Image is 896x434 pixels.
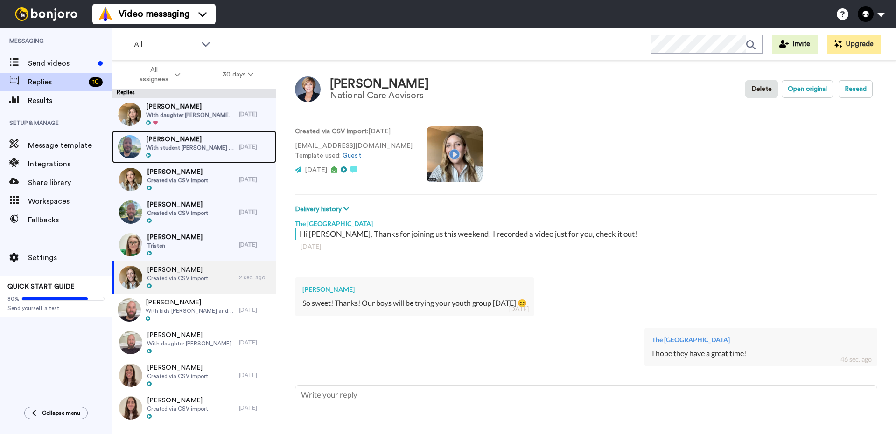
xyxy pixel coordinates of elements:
[782,80,833,98] button: Open original
[135,65,173,84] span: All assignees
[202,66,275,83] button: 30 days
[119,364,142,387] img: d091bfa3-b5cc-401c-9c12-2414a93b512e-thumb.jpg
[112,98,276,131] a: [PERSON_NAME]With daughter [PERSON_NAME] and [PERSON_NAME][DATE]
[28,252,112,263] span: Settings
[301,242,872,251] div: [DATE]
[652,348,870,359] div: I hope they have a great time!
[118,298,141,322] img: d176aabd-ff69-4133-9611-f311259b87dc-thumb.jpg
[147,265,208,275] span: [PERSON_NAME]
[839,80,873,98] button: Resend
[827,35,881,54] button: Upgrade
[119,200,142,224] img: f45209c1-2d72-4555-b320-74cda25f4c2f-thumb.jpg
[652,335,870,344] div: The [GEOGRAPHIC_DATA]
[147,275,208,282] span: Created via CSV import
[147,396,208,405] span: [PERSON_NAME]
[7,295,20,303] span: 80%
[239,274,272,281] div: 2 sec. ago
[239,143,272,151] div: [DATE]
[42,409,80,417] span: Collapse menu
[119,233,142,256] img: 77f6b88b-4902-43a5-a07f-37648e0e0131-thumb.jpg
[147,372,208,380] span: Created via CSV import
[302,298,527,309] div: So sweet! Thanks! Our boys will be trying your youth group [DATE] 😊
[146,298,234,307] span: [PERSON_NAME]
[147,242,203,249] span: Tristen
[28,177,112,188] span: Share library
[7,304,105,312] span: Send yourself a test
[146,144,234,152] span: With student [PERSON_NAME] and son [PERSON_NAME]
[147,177,208,184] span: Created via CSV import
[146,135,234,144] span: [PERSON_NAME]
[295,204,352,214] button: Delivery history
[147,405,208,413] span: Created via CSV import
[28,214,112,226] span: Fallbacks
[146,307,234,315] span: With kids [PERSON_NAME] and [PERSON_NAME] and vising from [GEOGRAPHIC_DATA] [US_STATE]
[295,128,367,135] strong: Created via CSV import
[239,208,272,216] div: [DATE]
[134,39,196,50] span: All
[28,95,112,106] span: Results
[147,340,231,347] span: With daughter [PERSON_NAME]
[112,131,276,163] a: [PERSON_NAME]With student [PERSON_NAME] and son [PERSON_NAME][DATE]
[147,331,231,340] span: [PERSON_NAME]
[7,283,75,290] span: QUICK START GUIDE
[772,35,818,54] button: Invite
[119,168,142,191] img: 3cfc82b0-8d27-4201-aeeb-e172463d8b5a-thumb.jpg
[305,167,327,173] span: [DATE]
[28,196,112,207] span: Workspaces
[239,241,272,248] div: [DATE]
[343,152,361,159] a: Guest
[239,404,272,412] div: [DATE]
[112,326,276,359] a: [PERSON_NAME]With daughter [PERSON_NAME][DATE]
[295,127,413,137] p: : [DATE]
[112,392,276,424] a: [PERSON_NAME]Created via CSV import[DATE]
[112,294,276,326] a: [PERSON_NAME]With kids [PERSON_NAME] and [PERSON_NAME] and vising from [GEOGRAPHIC_DATA] [US_STAT...
[119,7,189,21] span: Video messaging
[89,77,103,87] div: 10
[508,304,529,314] div: [DATE]
[112,196,276,228] a: [PERSON_NAME]Created via CSV import[DATE]
[147,363,208,372] span: [PERSON_NAME]
[239,306,272,314] div: [DATE]
[330,90,429,101] div: National Care Advisors
[112,89,276,98] div: Replies
[239,176,272,183] div: [DATE]
[147,233,203,242] span: [PERSON_NAME]
[239,110,272,118] div: [DATE]
[11,7,81,21] img: bj-logo-header-white.svg
[119,331,142,354] img: d99f85e0-cc37-4552-80a1-c0fde19c5604-thumb.jpg
[28,58,94,69] span: Send videos
[239,339,272,346] div: [DATE]
[28,158,112,170] span: Integrations
[239,372,272,379] div: [DATE]
[119,396,142,420] img: e88e7231-5800-4a28-a5da-99e51ab3d114-thumb.jpg
[28,76,85,88] span: Replies
[147,200,208,209] span: [PERSON_NAME]
[745,80,778,98] button: Delete
[24,407,88,419] button: Collapse menu
[114,62,202,88] button: All assignees
[295,141,413,161] p: [EMAIL_ADDRESS][DOMAIN_NAME] Template used:
[295,76,321,102] img: Image of Karen Kozak
[28,140,112,151] span: Message template
[98,7,113,21] img: vm-color.svg
[119,266,142,289] img: 7f907ac4-02c9-487d-8f3a-8e65e9f64130-thumb.jpg
[840,355,872,364] div: 46 sec. ago
[146,102,234,111] span: [PERSON_NAME]
[146,111,234,119] span: With daughter [PERSON_NAME] and [PERSON_NAME]
[112,163,276,196] a: [PERSON_NAME]Created via CSV import[DATE]
[300,228,875,240] div: Hi [PERSON_NAME], Thanks for joining us this weekend! I recorded a video just for you, check it out!
[330,77,429,91] div: [PERSON_NAME]
[302,285,527,294] div: [PERSON_NAME]
[112,359,276,392] a: [PERSON_NAME]Created via CSV import[DATE]
[118,135,141,158] img: 7ebd381e-981f-40bd-82a5-1ca4e2652d80-thumb.jpg
[118,103,141,126] img: df953c59-06cf-445e-8482-6ee8c4220812-thumb.jpg
[147,209,208,217] span: Created via CSV import
[112,228,276,261] a: [PERSON_NAME]Tristen[DATE]
[147,167,208,177] span: [PERSON_NAME]
[112,261,276,294] a: [PERSON_NAME]Created via CSV import2 sec. ago
[295,214,877,228] div: The [GEOGRAPHIC_DATA]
